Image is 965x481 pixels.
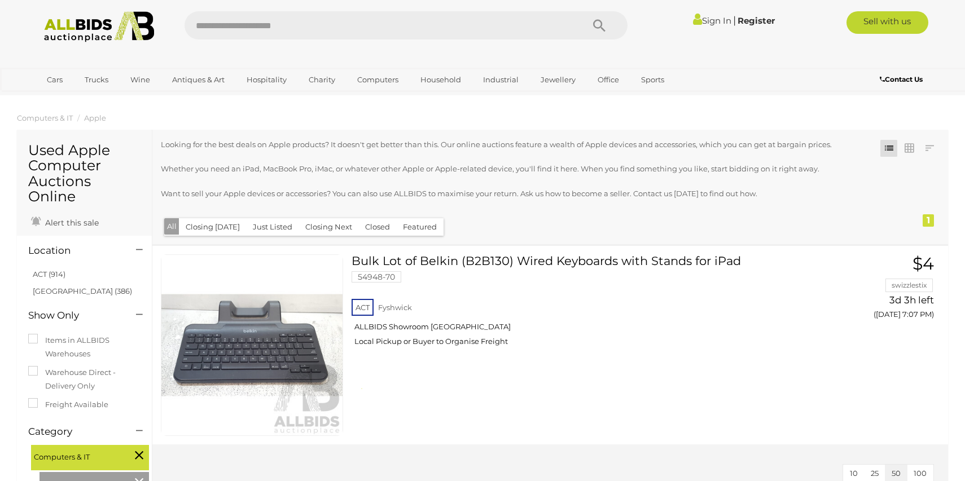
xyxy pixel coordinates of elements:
a: Trucks [77,70,116,89]
a: Sports [634,70,672,89]
h4: Category [28,426,119,437]
h4: Location [28,245,119,256]
button: Closing [DATE] [179,218,247,236]
button: Featured [396,218,444,236]
a: Wine [123,70,157,89]
button: Search [571,11,628,39]
a: Hospitality [239,70,294,89]
b: Contact Us [880,75,923,83]
p: Looking for the best deals on Apple products? It doesn't get better than this. Our online auction... [161,138,866,151]
label: Freight Available [28,398,108,411]
a: Household [413,70,468,89]
button: Just Listed [246,218,299,236]
a: ACT (914) [33,270,65,279]
button: Closing Next [299,218,359,236]
a: Bulk Lot of Belkin (B2B130) Wired Keyboards with Stands for iPad 54948-70 ACT Fyshwick ALLBIDS Sh... [360,254,808,355]
button: Closed [358,218,397,236]
a: Computers & IT [17,113,73,122]
h4: Show Only [28,310,119,321]
a: Jewellery [533,70,583,89]
a: Sign In [693,15,731,26]
button: All [164,218,179,235]
a: Charity [301,70,343,89]
span: 10 [850,469,858,478]
img: Allbids.com.au [38,11,160,42]
a: Office [590,70,626,89]
a: [GEOGRAPHIC_DATA] [40,89,134,108]
span: $4 [913,253,934,274]
a: Alert this sale [28,213,102,230]
a: Register [738,15,775,26]
h1: Used Apple Computer Auctions Online [28,143,141,205]
div: 1 [923,214,934,227]
a: Antiques & Art [165,70,232,89]
p: Whether you need an iPad, MacBook Pro, iMac, or whatever other Apple or Apple-related device, you... [161,162,866,175]
a: Industrial [476,70,526,89]
span: 25 [871,469,879,478]
label: Warehouse Direct - Delivery Only [28,366,141,392]
label: Items in ALLBIDS Warehouses [28,334,141,360]
span: 100 [914,469,927,478]
a: Contact Us [880,73,925,86]
p: Want to sell your Apple devices or accessories? You can also use ALLBIDS to maximise your return.... [161,187,866,200]
a: Sell with us [846,11,928,34]
span: Computers & IT [34,448,119,464]
a: Cars [40,70,70,89]
span: 50 [892,469,901,478]
span: | [733,14,736,27]
span: Alert this sale [42,218,99,228]
a: Apple [84,113,106,122]
a: [GEOGRAPHIC_DATA] (386) [33,286,132,295]
a: Computers [350,70,406,89]
a: $4 swizzlestix 3d 3h left ([DATE] 7:07 PM) [824,254,937,325]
